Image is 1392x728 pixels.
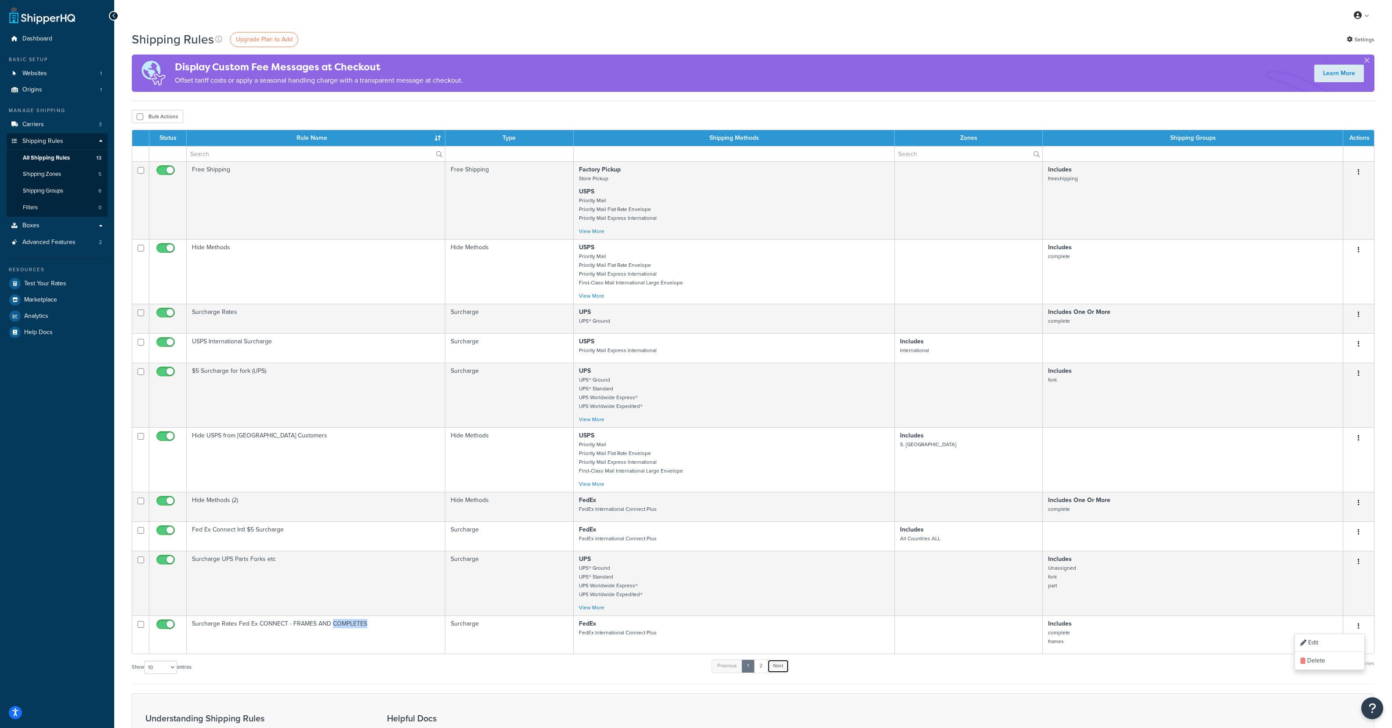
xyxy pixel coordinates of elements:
[187,615,445,654] td: Surcharge Rates Fed Ex CONNECT - FRAMES AND COMPLETES
[24,296,57,304] span: Marketplace
[900,525,924,534] strong: Includes
[579,564,643,598] small: UPS® Ground UPS® Standard UPS Worldwide Express® UPS Worldwide Expedited®
[24,313,48,320] span: Analytics
[7,66,108,82] li: Websites
[579,337,594,346] strong: USPS
[445,427,574,492] td: Hide Methods
[7,234,108,251] li: Advanced Features
[149,130,187,146] th: Status
[96,154,101,162] span: 13
[445,492,574,521] td: Hide Methods
[445,615,574,654] td: Surcharge
[132,55,175,92] img: duties-banner-06bc72dcb5fe05cb3f9472aba00be2ae8eb53ab6f0d8bb03d382ba314ac3c341.png
[1048,252,1070,260] small: complete
[1361,697,1383,719] button: Open Resource Center
[187,521,445,551] td: Fed Ex Connect Intl $5 Surcharge
[22,138,63,145] span: Shipping Rules
[579,629,657,637] small: FedEx International Connect Plus
[132,31,214,48] h1: Shipping Rules
[22,86,42,94] span: Origins
[900,346,929,354] small: International
[7,200,108,216] a: Filters 0
[7,116,108,133] li: Carriers
[23,204,38,211] span: Filters
[7,31,108,47] li: Dashboard
[579,366,591,375] strong: UPS
[1347,33,1374,46] a: Settings
[1048,376,1057,384] small: fork
[579,175,608,182] small: Store Pickup
[22,222,40,229] span: Boxes
[1048,175,1078,182] small: freeshipping
[754,659,768,673] a: 2
[175,74,463,87] p: Offset tariff costs or apply a seasonal handling charge with a transparent message at checkout.
[7,200,108,216] li: Filters
[1048,495,1110,505] strong: Includes One Or More
[579,505,657,513] small: FedEx International Connect Plus
[1314,65,1364,82] a: Learn More
[579,197,657,222] small: Priority Mail Priority Mail Flat Rate Envelope Priority Mail Express International
[7,82,108,98] a: Origins 1
[387,713,531,723] h3: Helpful Docs
[579,495,596,505] strong: FedEx
[24,280,66,288] span: Test Your Rates
[574,130,895,146] th: Shipping Methods
[187,161,445,239] td: Free Shipping
[895,130,1043,146] th: Zones
[187,304,445,333] td: Surcharge Rates
[579,165,621,174] strong: Factory Pickup
[23,171,61,178] span: Shipping Zones
[187,551,445,615] td: Surcharge UPS Parts Forks etc
[1043,130,1343,146] th: Shipping Groups
[175,60,463,74] h4: Display Custom Fee Messages at Checkout
[187,130,445,146] th: Rule Name : activate to sort column ascending
[187,239,445,304] td: Hide Methods
[1048,243,1072,252] strong: Includes
[579,317,610,325] small: UPS® Ground
[579,376,643,410] small: UPS® Ground UPS® Standard UPS Worldwide Express® UPS Worldwide Expedited®
[7,56,108,63] div: Basic Setup
[1048,619,1072,628] strong: Includes
[445,363,574,427] td: Surcharge
[579,292,604,300] a: View More
[187,333,445,363] td: USPS International Surcharge
[187,427,445,492] td: Hide USPS from [GEOGRAPHIC_DATA] Customers
[579,227,604,235] a: View More
[900,337,924,346] strong: Includes
[445,304,574,333] td: Surcharge
[1295,634,1364,652] a: Edit
[900,431,924,440] strong: Includes
[23,154,70,162] span: All Shipping Rules
[579,619,596,628] strong: FedEx
[145,713,365,723] h3: Understanding Shipping Rules
[579,252,683,287] small: Priority Mail Priority Mail Flat Rate Envelope Priority Mail Express International First-Class Ma...
[579,604,604,612] a: View More
[22,35,52,43] span: Dashboard
[7,107,108,114] div: Manage Shipping
[7,276,108,291] li: Test Your Rates
[9,7,75,24] a: ShipperHQ Home
[579,243,594,252] strong: USPS
[98,171,101,178] span: 5
[22,70,47,77] span: Websites
[236,35,293,44] span: Upgrade Plan to Add
[98,187,101,195] span: 6
[445,161,574,239] td: Free Shipping
[132,661,192,674] label: Show entries
[579,346,657,354] small: Priority Mail Express International
[7,82,108,98] li: Origins
[712,659,742,673] a: Previous
[579,480,604,488] a: View More
[7,218,108,234] li: Boxes
[445,551,574,615] td: Surcharge
[99,121,102,128] span: 3
[579,307,591,317] strong: UPS
[187,146,445,161] input: Search
[7,166,108,182] a: Shipping Zones 5
[579,554,591,564] strong: UPS
[132,110,183,123] button: Bulk Actions
[579,525,596,534] strong: FedEx
[445,521,574,551] td: Surcharge
[7,150,108,166] li: All Shipping Rules
[7,166,108,182] li: Shipping Zones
